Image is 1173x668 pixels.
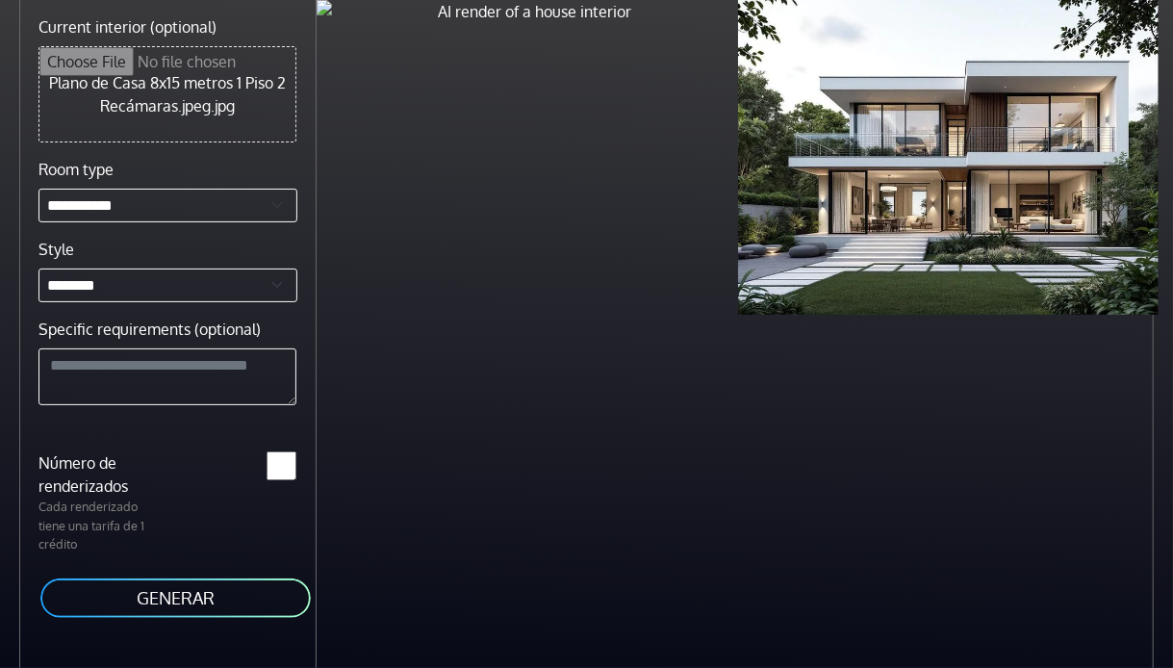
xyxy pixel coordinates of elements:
label: Specific requirements (optional) [38,318,261,341]
label: Room type [38,158,114,181]
p: Cada renderizado tiene una tarifa de 1 crédito [27,498,167,553]
button: GENERAR [38,577,313,620]
label: Current interior (optional) [38,15,217,39]
label: Style [38,238,74,261]
label: Número de renderizados [27,451,167,498]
